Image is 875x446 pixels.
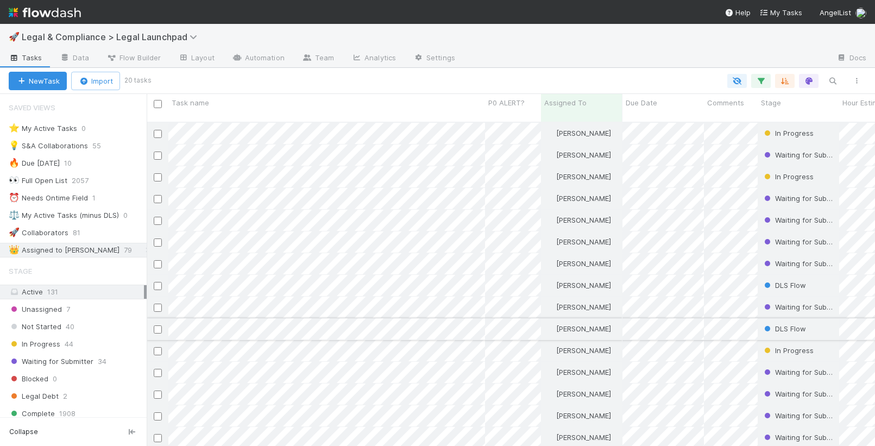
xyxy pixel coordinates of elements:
[556,237,611,246] span: [PERSON_NAME]
[47,287,58,296] span: 131
[762,388,834,399] div: Waiting for Submitter
[556,433,611,442] span: [PERSON_NAME]
[9,390,59,403] span: Legal Debt
[761,97,781,108] span: Stage
[725,7,751,18] div: Help
[154,282,162,290] input: Toggle Row Selected
[546,324,555,333] img: avatar_b5be9b1b-4537-4870-b8e7-50cc2287641b.png
[546,411,555,420] img: avatar_b5be9b1b-4537-4870-b8e7-50cc2287641b.png
[9,210,20,219] span: ⚖️
[124,76,152,85] small: 20 tasks
[343,50,405,67] a: Analytics
[9,209,119,222] div: My Active Tasks (minus DLS)
[154,260,162,268] input: Toggle Row Selected
[762,301,834,312] div: Waiting for Submitter
[556,390,611,398] span: [PERSON_NAME]
[71,72,120,90] button: Import
[626,97,657,108] span: Due Date
[154,347,162,355] input: Toggle Row Selected
[92,191,106,205] span: 1
[9,156,60,170] div: Due [DATE]
[762,128,814,139] div: In Progress
[545,128,611,139] div: [PERSON_NAME]
[820,8,851,17] span: AngelList
[9,52,42,63] span: Tasks
[545,367,611,378] div: [PERSON_NAME]
[545,236,611,247] div: [PERSON_NAME]
[154,412,162,420] input: Toggle Row Selected
[556,346,611,355] span: [PERSON_NAME]
[762,171,814,182] div: In Progress
[154,325,162,334] input: Toggle Row Selected
[762,324,806,333] span: DLS Flow
[546,129,555,137] img: avatar_b5be9b1b-4537-4870-b8e7-50cc2287641b.png
[546,237,555,246] img: avatar_b5be9b1b-4537-4870-b8e7-50cc2287641b.png
[556,303,611,311] span: [PERSON_NAME]
[545,193,611,204] div: [PERSON_NAME]
[556,216,611,224] span: [PERSON_NAME]
[9,175,20,185] span: 👀
[546,390,555,398] img: avatar_b5be9b1b-4537-4870-b8e7-50cc2287641b.png
[762,237,847,246] span: Waiting for Submitter
[169,50,223,67] a: Layout
[556,368,611,376] span: [PERSON_NAME]
[9,3,81,22] img: logo-inverted-e16ddd16eac7371096b0.svg
[762,149,834,160] div: Waiting for Submitter
[9,355,93,368] span: Waiting for Submitter
[762,390,847,398] span: Waiting for Submitter
[9,139,88,153] div: S&A Collaborations
[9,337,60,351] span: In Progress
[124,243,143,257] span: 79
[9,123,20,133] span: ⭐
[66,320,74,334] span: 40
[9,243,119,257] div: Assigned to [PERSON_NAME]
[762,346,814,355] span: In Progress
[154,369,162,377] input: Toggle Row Selected
[9,191,88,205] div: Needs Ontime Field
[9,193,20,202] span: ⏰
[546,194,555,203] img: avatar_b5be9b1b-4537-4870-b8e7-50cc2287641b.png
[762,194,847,203] span: Waiting for Submitter
[759,8,802,17] span: My Tasks
[154,152,162,160] input: Toggle Row Selected
[22,32,203,42] span: Legal & Compliance > Legal Launchpad
[556,129,611,137] span: [PERSON_NAME]
[154,100,162,108] input: Toggle All Rows Selected
[556,259,611,268] span: [PERSON_NAME]
[9,72,67,90] button: NewTask
[762,193,834,204] div: Waiting for Submitter
[154,304,162,312] input: Toggle Row Selected
[545,280,611,291] div: [PERSON_NAME]
[9,245,20,254] span: 👑
[556,324,611,333] span: [PERSON_NAME]
[405,50,464,67] a: Settings
[64,156,83,170] span: 10
[9,372,48,386] span: Blocked
[546,259,555,268] img: avatar_b5be9b1b-4537-4870-b8e7-50cc2287641b.png
[762,303,847,311] span: Waiting for Submitter
[545,215,611,225] div: [PERSON_NAME]
[9,174,67,187] div: Full Open List
[544,97,587,108] span: Assigned To
[9,141,20,150] span: 💡
[154,130,162,138] input: Toggle Row Selected
[762,216,847,224] span: Waiting for Submitter
[707,97,744,108] span: Comments
[828,50,875,67] a: Docs
[762,323,806,334] div: DLS Flow
[154,391,162,399] input: Toggle Row Selected
[98,355,106,368] span: 34
[546,346,555,355] img: avatar_b5be9b1b-4537-4870-b8e7-50cc2287641b.png
[545,258,611,269] div: [PERSON_NAME]
[762,345,814,356] div: In Progress
[545,432,611,443] div: [PERSON_NAME]
[123,209,139,222] span: 0
[9,97,55,118] span: Saved Views
[9,122,77,135] div: My Active Tasks
[154,217,162,225] input: Toggle Row Selected
[546,172,555,181] img: avatar_b5be9b1b-4537-4870-b8e7-50cc2287641b.png
[762,259,847,268] span: Waiting for Submitter
[72,174,99,187] span: 2057
[545,388,611,399] div: [PERSON_NAME]
[762,129,814,137] span: In Progress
